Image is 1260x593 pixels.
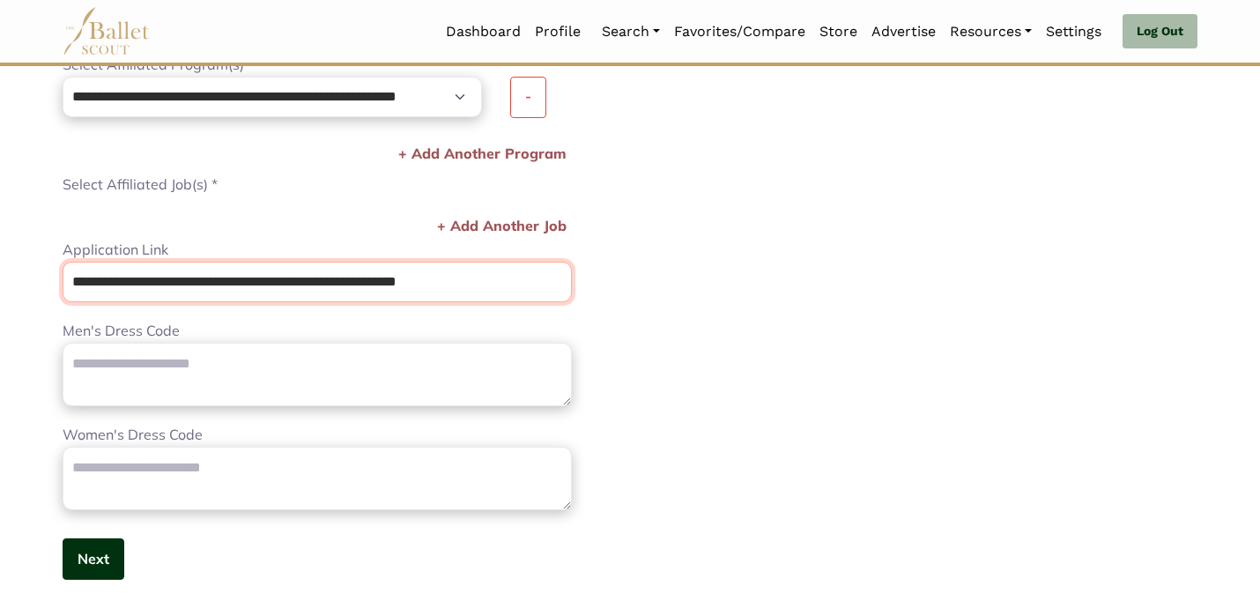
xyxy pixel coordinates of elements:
[63,424,203,447] label: Women's Dress Code
[812,13,864,50] a: Store
[595,13,667,50] a: Search
[439,13,528,50] a: Dashboard
[63,320,180,343] label: Men's Dress Code
[63,538,124,580] button: Next
[393,142,572,167] button: + Add Another Program
[667,13,812,50] a: Favorites/Compare
[432,214,572,239] button: + Add Another Job
[864,13,943,50] a: Advertise
[943,13,1039,50] a: Resources
[1039,13,1108,50] a: Settings
[510,77,546,118] button: -
[1123,14,1197,49] a: Log Out
[63,174,218,196] label: Select Affiliated Job(s) *
[528,13,588,50] a: Profile
[63,239,168,262] label: Application Link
